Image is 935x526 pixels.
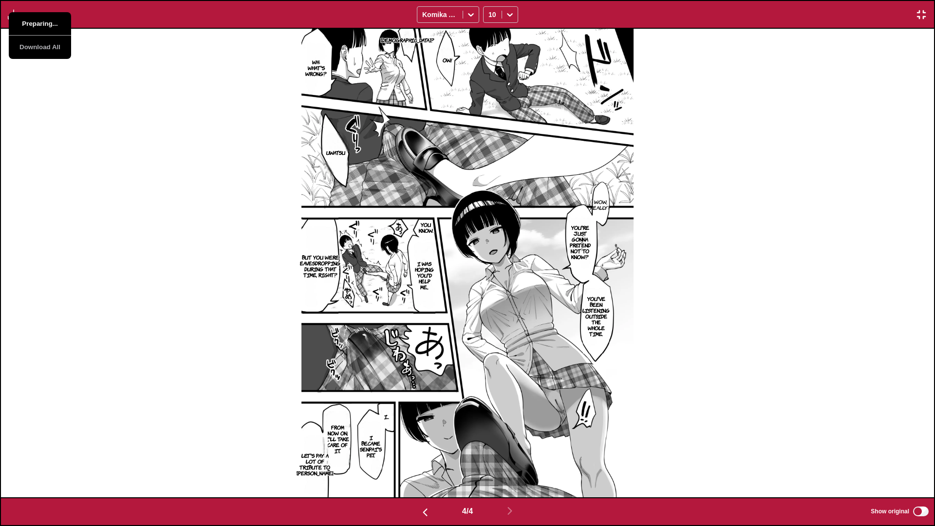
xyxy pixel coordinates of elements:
[303,57,329,78] p: Wh-What's wrong?
[417,220,435,241] p: You know, I...
[324,422,352,455] p: From now on, I'll take care of it.
[504,505,516,517] img: Next page
[871,508,909,515] span: Show original
[324,148,347,157] p: Uwatsu
[9,12,71,36] button: Preparing...
[379,35,436,45] p: [DEMOGRAPHIC_DATA]?
[419,507,431,518] img: Previous page
[413,259,436,292] p: I was hoping you'd help me...
[567,223,593,262] p: You're just gonna pretend not to know?
[382,412,391,421] p: I...
[441,55,454,65] p: Ow!
[301,29,634,497] img: Manga Panel
[298,252,342,280] p: But you were eavesdropping during that time, right?
[580,294,612,338] p: You've been listening outside the whole time.
[295,451,336,478] p: Let's pay a lot of tribute to [PERSON_NAME].
[462,507,473,516] span: 4 / 4
[8,9,19,20] img: Download translated images
[358,432,384,460] p: I became Senpai's pet.
[9,36,71,59] button: Download All
[588,197,613,212] p: Wow, really?
[913,507,929,516] input: Show original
